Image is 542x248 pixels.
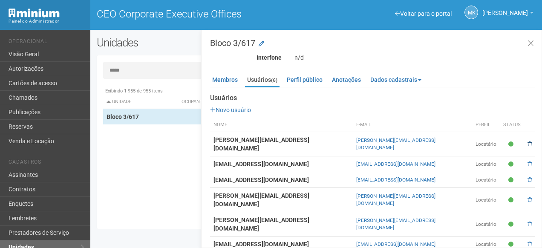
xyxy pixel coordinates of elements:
[213,161,309,167] strong: [EMAIL_ADDRESS][DOMAIN_NAME]
[356,241,435,247] a: [EMAIL_ADDRESS][DOMAIN_NAME]
[472,118,500,132] th: Perfil
[356,161,435,167] a: [EMAIL_ADDRESS][DOMAIN_NAME]
[472,132,500,156] td: Locatário
[9,159,84,168] li: Cadastros
[285,73,325,86] a: Perfil público
[213,192,309,208] strong: [PERSON_NAME][EMAIL_ADDRESS][DOMAIN_NAME]
[9,17,84,25] div: Painel do Administrador
[97,9,310,20] h1: CEO Corporate Executive Offices
[368,73,424,86] a: Dados cadastrais
[482,11,533,17] a: [PERSON_NAME]
[213,216,309,232] strong: [PERSON_NAME][EMAIL_ADDRESS][DOMAIN_NAME]
[353,118,472,132] th: E-mail
[464,6,478,19] a: MK
[103,95,178,109] th: Unidade: activate to sort column descending
[500,118,524,132] th: Status
[97,36,272,49] h2: Unidades
[178,95,384,109] th: Ocupante: activate to sort column ascending
[259,40,264,48] a: Modificar a unidade
[508,141,516,148] span: Ativo
[107,113,139,120] strong: Bloco 3/617
[482,1,528,16] span: Marcela Kunz
[210,39,535,47] h3: Bloco 3/617
[395,10,452,17] a: Voltar para o portal
[271,77,277,83] small: (6)
[508,221,516,228] span: Ativo
[103,87,529,95] div: Exibindo 1-955 de 955 itens
[210,73,240,86] a: Membros
[472,172,500,188] td: Locatário
[330,73,363,86] a: Anotações
[356,193,435,206] a: [PERSON_NAME][EMAIL_ADDRESS][DOMAIN_NAME]
[508,161,516,168] span: Ativo
[213,176,309,183] strong: [EMAIL_ADDRESS][DOMAIN_NAME]
[245,73,280,87] a: Usuários(6)
[472,156,500,172] td: Locatário
[508,196,516,204] span: Ativo
[9,9,60,17] img: Minium
[288,54,542,61] div: n/d
[472,188,500,212] td: Locatário
[213,241,309,248] strong: [EMAIL_ADDRESS][DOMAIN_NAME]
[356,137,435,150] a: [PERSON_NAME][EMAIL_ADDRESS][DOMAIN_NAME]
[210,118,353,132] th: Nome
[204,54,288,61] div: Interfone
[356,217,435,231] a: [PERSON_NAME][EMAIL_ADDRESS][DOMAIN_NAME]
[210,107,251,113] a: Novo usuário
[9,38,84,47] li: Operacional
[210,94,535,102] strong: Usuários
[356,177,435,183] a: [EMAIL_ADDRESS][DOMAIN_NAME]
[213,136,309,152] strong: [PERSON_NAME][EMAIL_ADDRESS][DOMAIN_NAME]
[472,212,500,236] td: Locatário
[508,176,516,184] span: Ativo
[508,241,516,248] span: Ativo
